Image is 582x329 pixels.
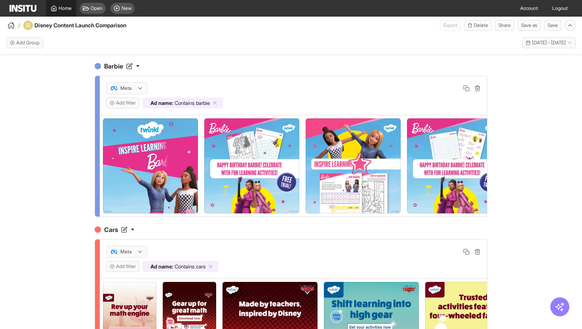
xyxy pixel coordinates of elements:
button: Share [495,20,514,31]
span: Can currently only export from Insights reports. [440,20,461,31]
button: Add filter [106,261,139,272]
h4: Disney Content Launch Comparison [34,21,148,29]
span: Open [91,5,103,11]
button: Add Group [6,37,43,48]
span: barbie [196,100,210,106]
div: Ad name:Containsbarbie [143,97,223,108]
img: Logo [10,5,36,12]
span: [DATE] - [DATE] [532,40,566,46]
span: Home [59,5,72,11]
span: / [18,21,20,29]
button: Save [544,20,561,31]
span: Contains [175,100,194,106]
div: Ad name:Containscars [143,261,219,272]
img: t6fczfofcokfk02ewljb [204,118,299,213]
button: Save as [517,20,541,31]
h4: Barbie [95,61,487,71]
h4: Cars [95,225,487,234]
span: Ad name : [150,100,173,106]
button: Export [440,20,461,31]
span: New [122,5,131,11]
span: Contains [175,263,194,270]
button: / [6,21,20,30]
span: Ad name : [150,263,173,270]
button: Delete [464,20,492,31]
button: [DATE] - [DATE] [522,37,576,48]
button: Add filter [106,97,139,108]
div: Disney Content Launch Comparison [23,21,148,30]
span: cars [196,263,205,270]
